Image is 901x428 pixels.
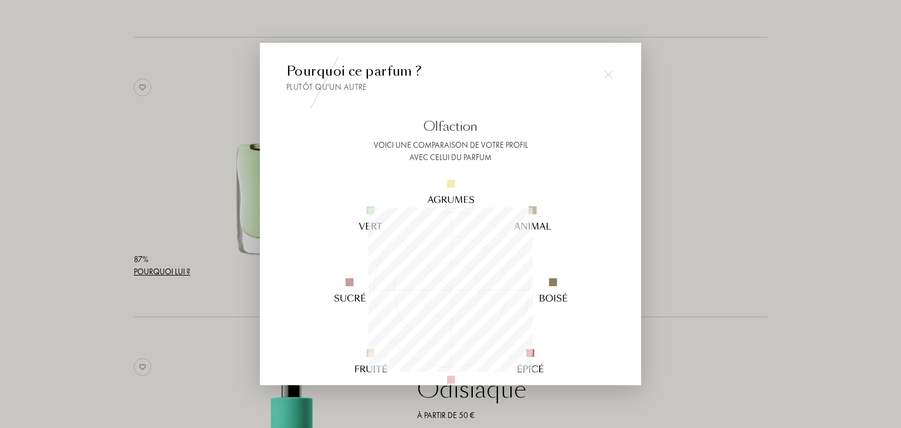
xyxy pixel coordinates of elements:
div: Voici une comparaison de votre profil avec celui du parfum [286,139,615,164]
div: Plutôt qu'un autre [286,81,615,93]
div: Olfaction [286,117,615,136]
div: Pourquoi ce parfum ? [286,62,615,93]
img: cross.svg [604,70,612,79]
